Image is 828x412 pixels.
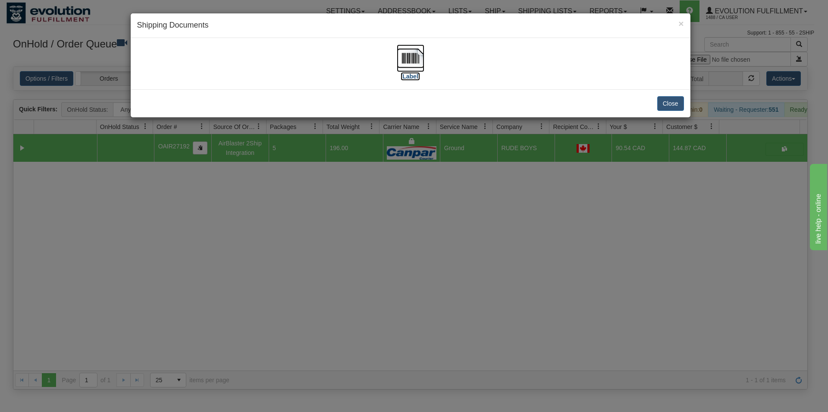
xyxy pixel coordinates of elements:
div: live help - online [6,5,80,16]
button: Close [657,96,684,111]
span: × [678,19,684,28]
iframe: chat widget [808,162,827,250]
h4: Shipping Documents [137,20,684,31]
img: barcode.jpg [397,44,424,72]
button: Close [678,19,684,28]
label: [Label] [401,72,420,81]
a: [Label] [397,54,424,79]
